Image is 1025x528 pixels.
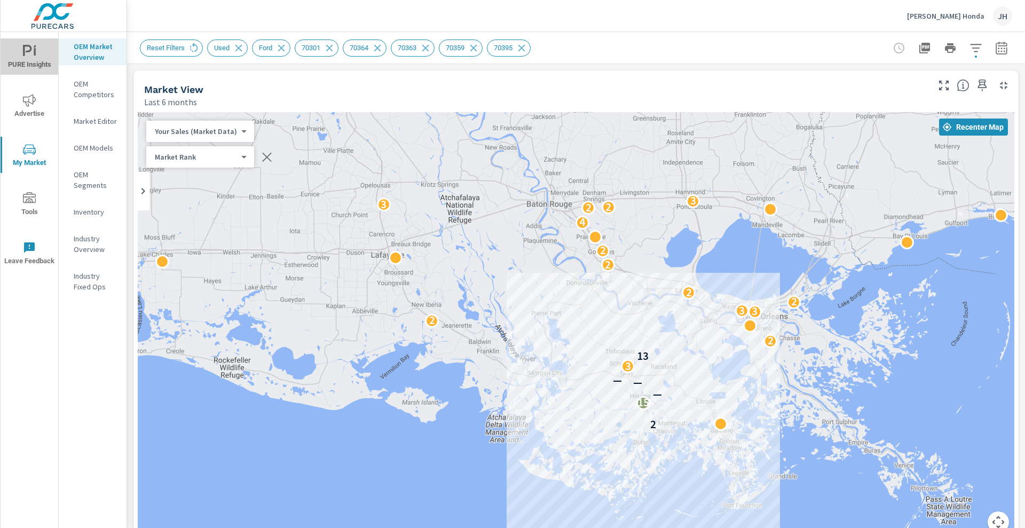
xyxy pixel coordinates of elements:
[155,152,237,162] p: Market Rank
[59,113,127,129] div: Market Editor
[752,305,758,318] p: 3
[381,198,387,211] p: 3
[637,396,649,409] p: 15
[4,45,55,71] span: PURE Insights
[768,334,774,347] p: 2
[74,207,118,217] p: Inventory
[991,37,1012,59] button: Select Date Range
[155,127,237,136] p: Your Sales (Market Data)
[146,127,246,137] div: Your Sales (Market Data)
[487,40,531,57] div: 70395
[343,44,375,52] span: 70364
[993,6,1012,26] div: JH
[59,76,127,103] div: OEM Competitors
[208,44,236,52] span: Used
[295,40,338,57] div: 70301
[4,192,55,218] span: Tools
[605,201,611,214] p: 2
[633,376,642,389] p: —
[907,11,984,21] p: [PERSON_NAME] Honda
[74,116,118,127] p: Market Editor
[943,122,1004,132] span: Recenter Map
[74,233,118,255] p: Industry Overview
[4,143,55,169] span: My Market
[600,244,606,257] p: 2
[253,44,279,52] span: Ford
[59,204,127,220] div: Inventory
[613,374,622,387] p: —
[686,286,692,299] p: 2
[391,44,423,52] span: 70363
[207,40,248,57] div: Used
[59,231,127,257] div: Industry Overview
[487,44,519,52] span: 70395
[1,32,58,278] div: nav menu
[146,152,246,162] div: Your Sales (Market Data)
[439,40,483,57] div: 70359
[791,295,797,308] p: 2
[637,350,649,362] p: 13
[74,169,118,191] p: OEM Segments
[74,41,118,62] p: OEM Market Overview
[974,77,991,94] span: Save this to your personalized report
[140,44,191,52] span: Reset Filters
[74,143,118,153] p: OEM Models
[144,84,203,95] h5: Market View
[579,216,585,228] p: 4
[935,77,952,94] button: Make Fullscreen
[940,37,961,59] button: Print Report
[653,388,662,401] p: —
[144,96,197,108] p: Last 6 months
[59,167,127,193] div: OEM Segments
[59,268,127,295] div: Industry Fixed Ops
[391,40,435,57] div: 70363
[343,40,387,57] div: 70364
[914,37,935,59] button: "Export Report to PDF"
[739,304,745,317] p: 3
[252,40,290,57] div: Ford
[939,119,1008,136] button: Recenter Map
[4,94,55,120] span: Advertise
[625,360,631,373] p: 3
[605,258,611,271] p: 2
[690,194,696,207] p: 3
[74,271,118,292] p: Industry Fixed Ops
[140,40,203,57] div: Reset Filters
[295,44,327,52] span: 70301
[59,38,127,65] div: OEM Market Overview
[74,78,118,100] p: OEM Competitors
[429,314,435,327] p: 2
[59,140,127,156] div: OEM Models
[995,77,1012,94] button: Minimize Widget
[4,241,55,267] span: Leave Feedback
[586,201,592,214] p: 2
[965,37,987,59] button: Apply Filters
[957,79,969,92] span: Find the biggest opportunities in your market for your inventory. Understand by postal code where...
[650,418,656,431] p: 2
[439,44,471,52] span: 70359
